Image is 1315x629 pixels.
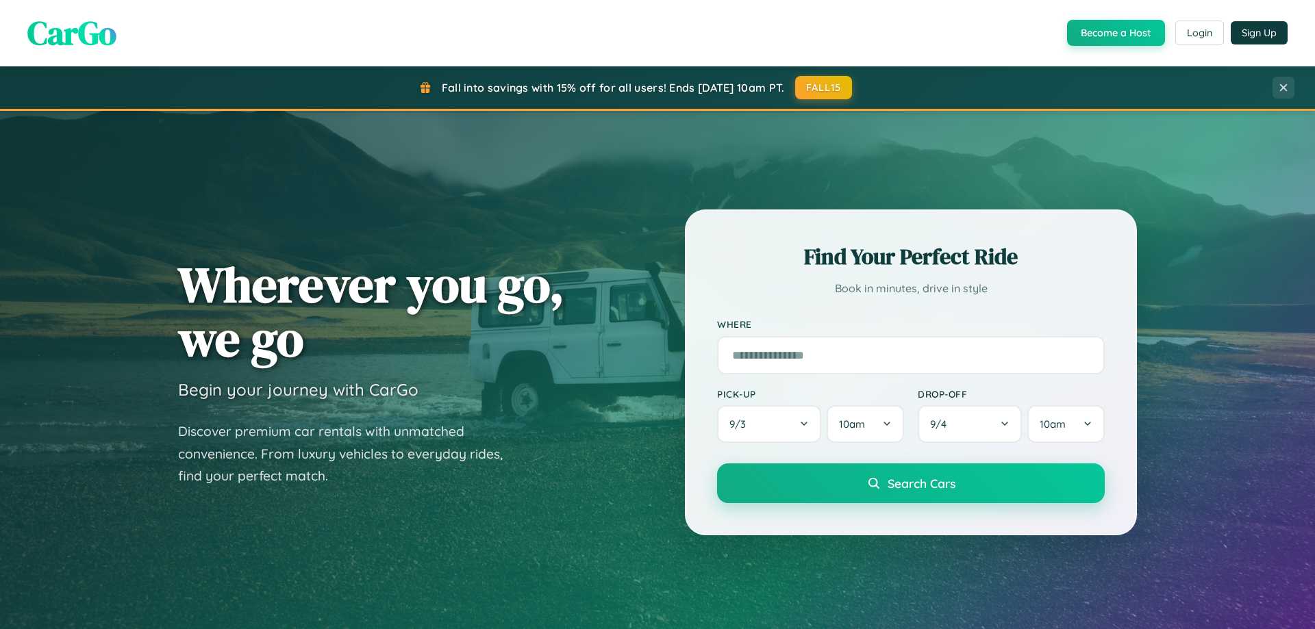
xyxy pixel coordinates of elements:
[1067,20,1165,46] button: Become a Host
[178,420,521,487] p: Discover premium car rentals with unmatched convenience. From luxury vehicles to everyday rides, ...
[717,279,1105,298] p: Book in minutes, drive in style
[918,405,1022,443] button: 9/4
[827,405,904,443] button: 10am
[839,418,865,431] span: 10am
[178,257,564,365] h1: Wherever you go, we go
[930,418,953,431] span: 9 / 4
[1027,405,1105,443] button: 10am
[717,463,1105,503] button: Search Cars
[795,76,853,99] button: FALL15
[717,319,1105,331] label: Where
[27,10,116,55] span: CarGo
[918,388,1105,400] label: Drop-off
[717,405,821,443] button: 9/3
[717,388,904,400] label: Pick-up
[1231,21,1288,44] button: Sign Up
[729,418,753,431] span: 9 / 3
[888,476,955,491] span: Search Cars
[178,379,418,400] h3: Begin your journey with CarGo
[717,242,1105,272] h2: Find Your Perfect Ride
[442,81,785,94] span: Fall into savings with 15% off for all users! Ends [DATE] 10am PT.
[1175,21,1224,45] button: Login
[1040,418,1066,431] span: 10am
